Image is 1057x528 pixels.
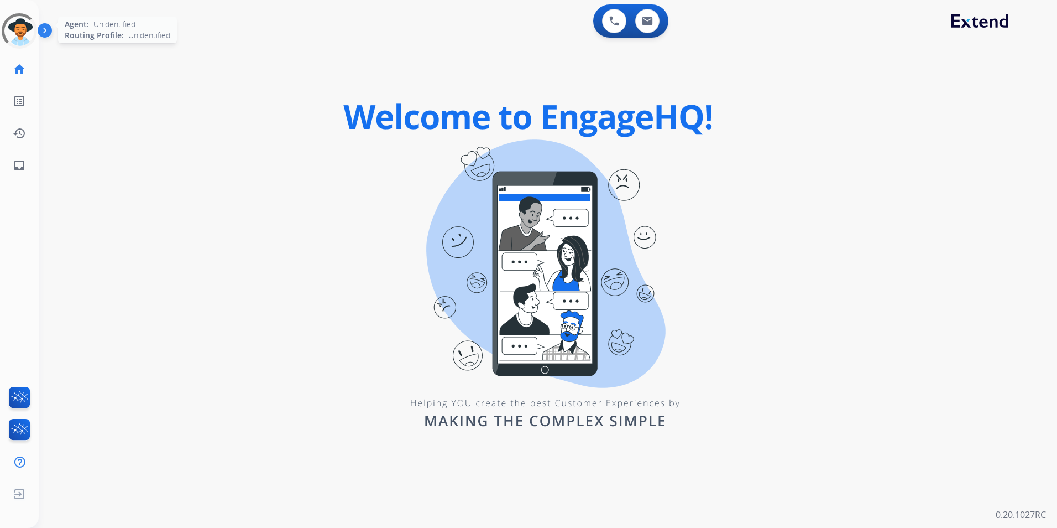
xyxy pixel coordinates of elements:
mat-icon: home [13,63,26,76]
p: 0.20.1027RC [996,508,1046,521]
span: Routing Profile: [65,30,124,41]
mat-icon: history [13,127,26,140]
mat-icon: list_alt [13,95,26,108]
span: Unidentified [93,19,135,30]
mat-icon: inbox [13,159,26,172]
span: Unidentified [128,30,170,41]
span: Agent: [65,19,89,30]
